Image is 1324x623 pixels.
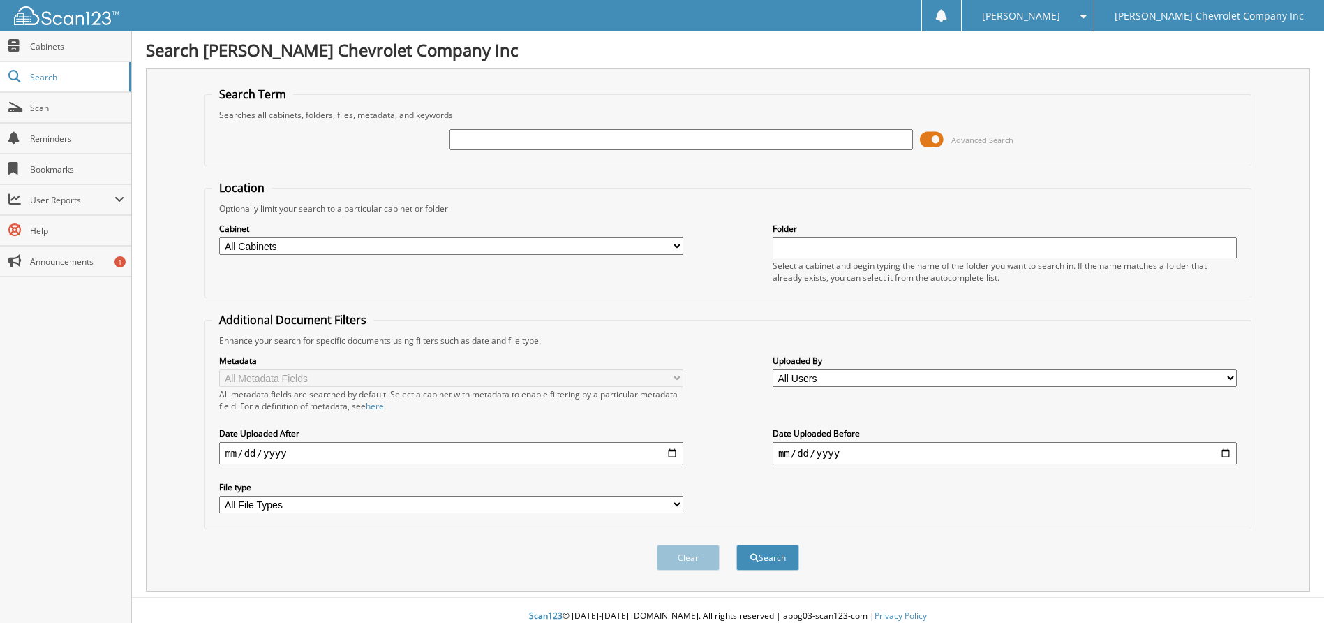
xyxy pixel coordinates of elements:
[146,38,1310,61] h1: Search [PERSON_NAME] Chevrolet Company Inc
[30,256,124,267] span: Announcements
[114,256,126,267] div: 1
[951,135,1013,145] span: Advanced Search
[219,481,683,493] label: File type
[219,427,683,439] label: Date Uploaded After
[30,163,124,175] span: Bookmarks
[30,102,124,114] span: Scan
[773,355,1237,367] label: Uploaded By
[773,260,1237,284] div: Select a cabinet and begin typing the name of the folder you want to search in. If the name match...
[212,312,373,328] legend: Additional Document Filters
[212,87,293,102] legend: Search Term
[30,41,124,52] span: Cabinets
[773,442,1237,464] input: end
[30,133,124,145] span: Reminders
[14,6,119,25] img: scan123-logo-white.svg
[657,545,720,571] button: Clear
[30,225,124,237] span: Help
[1115,12,1304,20] span: [PERSON_NAME] Chevrolet Company Inc
[219,355,683,367] label: Metadata
[30,194,114,206] span: User Reports
[219,442,683,464] input: start
[366,400,384,412] a: here
[875,610,927,622] a: Privacy Policy
[212,203,1243,214] div: Optionally limit your search to a particular cabinet or folder
[529,610,563,622] span: Scan123
[773,427,1237,439] label: Date Uploaded Before
[219,223,683,235] label: Cabinet
[212,180,272,196] legend: Location
[212,109,1243,121] div: Searches all cabinets, folders, files, metadata, and keywords
[773,223,1237,235] label: Folder
[219,388,683,412] div: All metadata fields are searched by default. Select a cabinet with metadata to enable filtering b...
[212,335,1243,346] div: Enhance your search for specific documents using filters such as date and file type.
[982,12,1060,20] span: [PERSON_NAME]
[30,71,122,83] span: Search
[736,545,799,571] button: Search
